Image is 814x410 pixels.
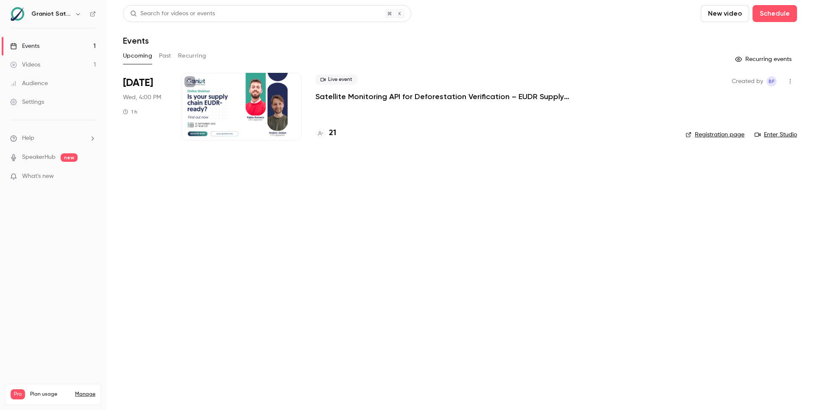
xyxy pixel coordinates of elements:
[159,49,171,63] button: Past
[315,75,357,85] span: Live event
[30,391,70,398] span: Plan usage
[31,10,71,18] h6: Graniot Satellite Technologies SL
[315,91,570,102] a: Satellite Monitoring API for Deforestation Verification – EUDR Supply Chains
[22,153,56,162] a: SpeakerHub
[731,53,797,66] button: Recurring events
[22,134,34,143] span: Help
[10,98,44,106] div: Settings
[123,73,167,141] div: Sep 10 Wed, 4:00 PM (Europe/Paris)
[769,76,775,86] span: BF
[22,172,54,181] span: What's new
[686,130,744,139] a: Registration page
[123,49,152,63] button: Upcoming
[315,127,336,139] a: 21
[11,7,24,21] img: Graniot Satellite Technologies SL
[61,153,78,162] span: new
[123,36,149,46] h1: Events
[75,391,95,398] a: Manage
[701,5,749,22] button: New video
[755,130,797,139] a: Enter Studio
[123,108,137,115] div: 1 h
[10,61,40,69] div: Videos
[732,76,763,86] span: Created by
[329,127,336,139] h4: 21
[10,134,96,143] li: help-dropdown-opener
[11,389,25,399] span: Pro
[123,76,153,90] span: [DATE]
[178,49,206,63] button: Recurring
[10,79,48,88] div: Audience
[10,42,39,50] div: Events
[767,76,777,86] span: Beliza Falcon
[753,5,797,22] button: Schedule
[130,9,215,18] div: Search for videos or events
[123,93,161,102] span: Wed, 4:00 PM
